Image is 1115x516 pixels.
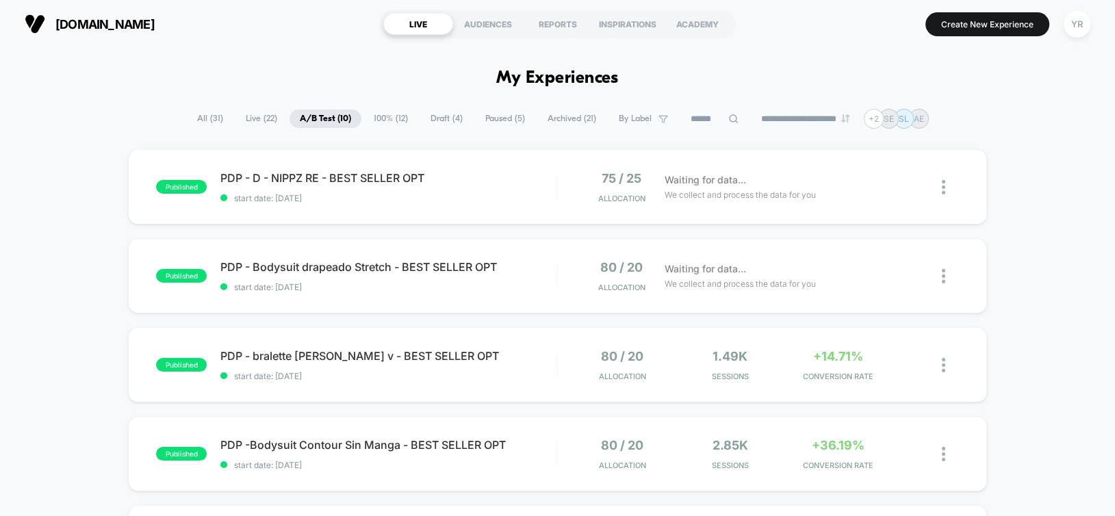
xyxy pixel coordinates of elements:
[598,194,645,203] span: Allocation
[21,13,159,35] button: [DOMAIN_NAME]
[1060,10,1094,38] button: YR
[841,114,849,122] img: end
[537,109,606,128] span: Archived ( 21 )
[942,180,945,194] img: close
[523,13,593,35] div: REPORTS
[220,260,556,274] span: PDP - Bodysuit drapeado Stretch - BEST SELLER OPT
[599,461,646,470] span: Allocation
[25,14,45,34] img: Visually logo
[600,260,643,274] span: 80 / 20
[619,114,652,124] span: By Label
[220,193,556,203] span: start date: [DATE]
[812,438,864,452] span: +36.19%
[665,277,816,290] span: We collect and process the data for you
[713,438,748,452] span: 2.85k
[363,109,418,128] span: 100% ( 12 )
[680,372,781,381] span: Sessions
[601,438,643,452] span: 80 / 20
[899,114,909,124] p: SL
[453,13,523,35] div: AUDIENCES
[220,171,556,185] span: PDP - D - NIPPZ RE - BEST SELLER OPT
[220,460,556,470] span: start date: [DATE]
[220,282,556,292] span: start date: [DATE]
[663,13,732,35] div: ACADEMY
[156,269,207,283] span: published
[665,261,746,276] span: Waiting for data...
[220,349,556,363] span: PDP - bralette [PERSON_NAME] v - BEST SELLER OPT
[235,109,287,128] span: Live ( 22 )
[665,172,746,188] span: Waiting for data...
[942,269,945,283] img: close
[598,283,645,292] span: Allocation
[420,109,473,128] span: Draft ( 4 )
[156,180,207,194] span: published
[680,461,781,470] span: Sessions
[665,188,816,201] span: We collect and process the data for you
[925,12,1049,36] button: Create New Experience
[599,372,646,381] span: Allocation
[593,13,663,35] div: INSPIRATIONS
[884,114,894,124] p: SE
[601,349,643,363] span: 80 / 20
[864,109,884,129] div: + 2
[383,13,453,35] div: LIVE
[942,447,945,461] img: close
[55,17,155,31] span: [DOMAIN_NAME]
[496,68,619,88] h1: My Experiences
[156,447,207,461] span: published
[942,358,945,372] img: close
[914,114,924,124] p: AE
[220,371,556,381] span: start date: [DATE]
[788,461,889,470] span: CONVERSION RATE
[813,349,863,363] span: +14.71%
[713,349,747,363] span: 1.49k
[156,358,207,372] span: published
[187,109,233,128] span: All ( 31 )
[602,171,641,185] span: 75 / 25
[220,438,556,452] span: PDP -Bodysuit Contour Sin Manga - BEST SELLER OPT
[788,372,889,381] span: CONVERSION RATE
[1064,11,1090,38] div: YR
[290,109,361,128] span: A/B Test ( 10 )
[475,109,535,128] span: Paused ( 5 )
